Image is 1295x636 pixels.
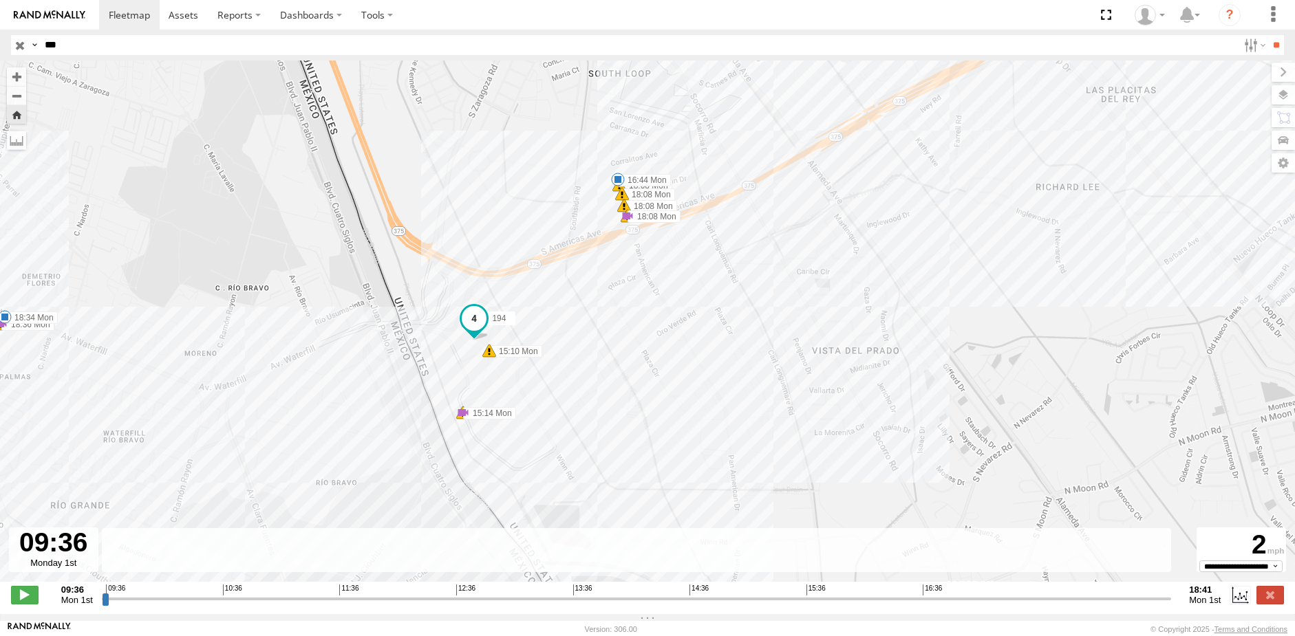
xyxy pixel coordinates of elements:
[61,595,93,605] span: Mon 1st Sep 2025
[456,584,475,595] span: 12:36
[628,210,681,223] label: 18:08 Mon
[5,311,58,324] label: 18:34 Mon
[29,35,40,55] label: Search Query
[14,10,85,20] img: rand-logo.svg
[1150,625,1287,633] div: © Copyright 2025 -
[223,584,242,595] span: 10:36
[339,584,358,595] span: 11:36
[1189,584,1221,595] strong: 18:41
[1256,586,1284,604] label: Close
[689,584,709,595] span: 14:36
[618,174,671,186] label: 16:44 Mon
[492,314,506,323] span: 194
[622,188,675,201] label: 18:08 Mon
[1199,529,1284,560] div: 2
[463,407,516,419] label: 15:14 Mon
[1130,5,1170,25] div: HECTOR HERNANDEZ
[8,622,71,636] a: Visit our Website
[1272,153,1295,173] label: Map Settings
[7,131,26,150] label: Measure
[1219,4,1241,26] i: ?
[7,105,26,124] button: Zoom Home
[489,345,542,358] label: 15:10 Mon
[573,584,592,595] span: 13:36
[585,625,637,633] div: Version: 306.00
[61,584,93,595] strong: 09:36
[624,200,677,212] label: 18:08 Mon
[1214,625,1287,633] a: Terms and Conditions
[923,584,942,595] span: 16:36
[1239,35,1268,55] label: Search Filter Options
[7,86,26,105] button: Zoom out
[11,586,39,604] label: Play/Stop
[1,318,54,331] label: 18:36 Mon
[106,584,125,595] span: 09:36
[1189,595,1221,605] span: Mon 1st Sep 2025
[806,584,826,595] span: 15:36
[7,67,26,86] button: Zoom in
